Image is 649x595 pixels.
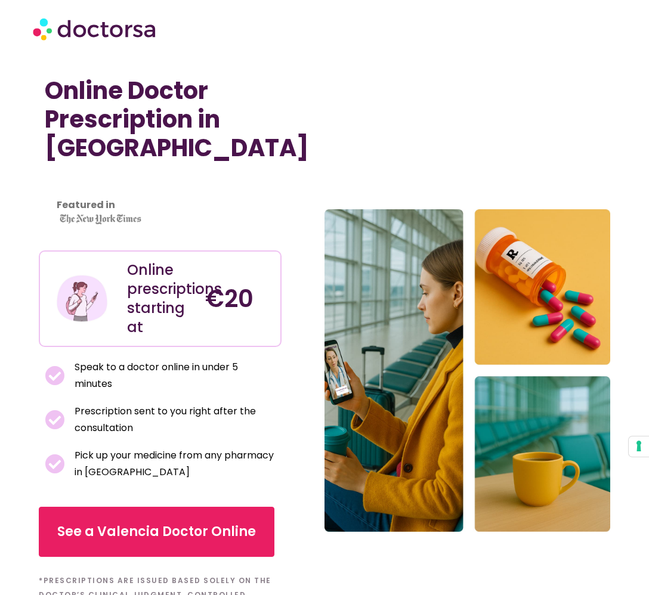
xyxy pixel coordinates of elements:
a: See a Valencia Doctor Online [39,507,274,557]
div: Online prescriptions starting at [127,261,193,337]
span: Prescription sent to you right after the consultation [72,403,276,436]
h1: Online Doctor Prescription in [GEOGRAPHIC_DATA] [45,76,276,162]
iframe: Customer reviews powered by Trustpilot [45,174,224,188]
span: Pick up your medicine from any pharmacy in [GEOGRAPHIC_DATA] [72,447,276,481]
span: Speak to a doctor online in under 5 minutes [72,359,276,392]
h4: €20 [205,284,271,313]
button: Your consent preferences for tracking technologies [629,436,649,457]
strong: Featured in [57,198,115,212]
iframe: Customer reviews powered by Trustpilot [45,188,276,203]
img: Illustration depicting a young woman in a casual outfit, engaged with her smartphone. She has a p... [55,272,109,325]
img: Online Doctor in Valencia [324,209,610,532]
span: See a Valencia Doctor Online [57,522,256,541]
